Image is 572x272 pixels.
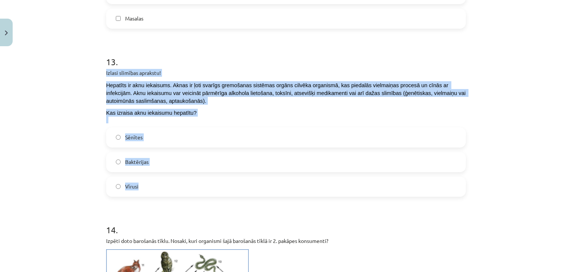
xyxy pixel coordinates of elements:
[106,82,467,104] span: Hepatīts ir aknu iekaisums. Aknas ir ļoti svarīgs gremošanas sistēmas orgāns cilvēka organismā, k...
[116,159,121,164] input: Baktērijas
[116,184,121,189] input: Vīrusi
[106,237,466,245] p: Izpēti doto barošanās tīklu. Nosaki, kuri organismi šajā barošanās tīklā ir 2. pakāpes konsumenti?
[116,135,121,140] input: Sēnītes
[125,133,143,141] span: Sēnītes
[116,16,121,21] input: Masalas
[5,31,8,35] img: icon-close-lesson-0947bae3869378f0d4975bcd49f059093ad1ed9edebbc8119c70593378902aed.svg
[125,183,139,190] span: Vīrusi
[106,69,466,77] p: Izlasi slimības aprakstu!
[106,44,466,67] h1: 13 .
[125,158,149,166] span: Baktērijas
[106,212,466,235] h1: 14 .
[125,15,143,22] span: Masalas
[106,110,197,116] span: Kas izraisa aknu iekaisumu hepatītu?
